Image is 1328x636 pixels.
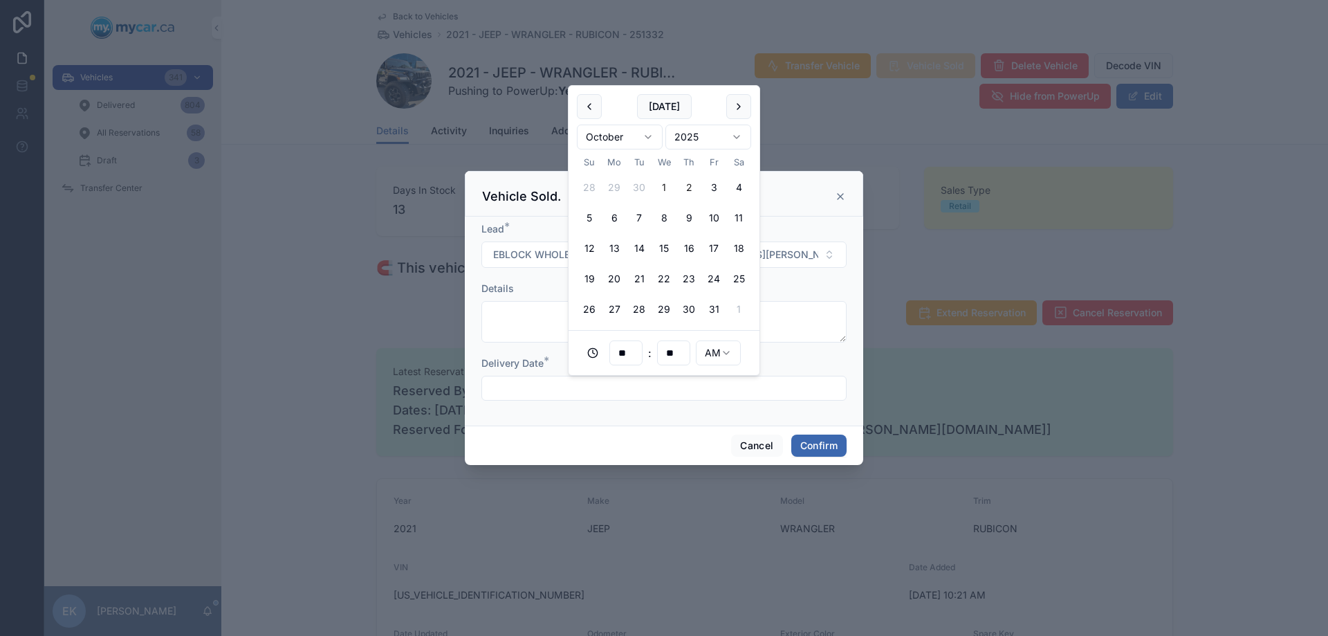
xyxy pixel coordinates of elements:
[602,236,627,261] button: Monday, October 13th, 2025
[481,223,504,235] span: Lead
[577,175,602,200] button: Sunday, September 28th, 2025
[481,242,847,268] button: Select Button
[602,206,627,230] button: Monday, October 6th, 2025
[652,155,676,170] th: Wednesday
[577,297,602,322] button: Sunday, October 26th, 2025
[701,155,726,170] th: Friday
[482,188,561,205] h3: Vehicle Sold.
[493,248,818,262] span: EBLOCK WHOLESALE [[PERSON_NAME][EMAIL_ADDRESS][PERSON_NAME][DOMAIN_NAME]]
[676,155,701,170] th: Thursday
[701,266,726,291] button: Friday, October 24th, 2025
[627,206,652,230] button: Tuesday, October 7th, 2025
[577,155,602,170] th: Sunday
[602,266,627,291] button: Monday, October 20th, 2025
[577,266,602,291] button: Sunday, October 19th, 2025
[637,94,692,119] button: [DATE]
[652,236,676,261] button: Wednesday, October 15th, 2025
[726,206,751,230] button: Saturday, October 11th, 2025
[602,297,627,322] button: Monday, October 27th, 2025
[481,282,514,294] span: Details
[791,435,847,457] button: Confirm
[676,297,701,322] button: Thursday, October 30th, 2025
[701,236,726,261] button: Friday, October 17th, 2025
[676,236,701,261] button: Thursday, October 16th, 2025
[652,266,676,291] button: Wednesday, October 22nd, 2025
[726,175,751,200] button: Saturday, October 4th, 2025
[726,155,751,170] th: Saturday
[577,155,751,322] table: October 2025
[602,155,627,170] th: Monday
[602,175,627,200] button: Monday, September 29th, 2025
[652,206,676,230] button: Wednesday, October 8th, 2025
[701,175,726,200] button: Friday, October 3rd, 2025
[652,297,676,322] button: Wednesday, October 29th, 2025
[726,297,751,322] button: Saturday, November 1st, 2025
[627,266,652,291] button: Tuesday, October 21st, 2025
[701,297,726,322] button: Friday, October 31st, 2025
[726,236,751,261] button: Saturday, October 18th, 2025
[627,297,652,322] button: Tuesday, October 28th, 2025
[676,175,701,200] button: Thursday, October 2nd, 2025
[701,206,726,230] button: Friday, October 10th, 2025
[481,357,544,369] span: Delivery Date
[652,175,676,200] button: Today, Wednesday, October 1st, 2025
[731,435,782,457] button: Cancel
[627,155,652,170] th: Tuesday
[577,206,602,230] button: Sunday, October 5th, 2025
[676,266,701,291] button: Thursday, October 23rd, 2025
[726,266,751,291] button: Saturday, October 25th, 2025
[627,236,652,261] button: Tuesday, October 14th, 2025
[577,236,602,261] button: Sunday, October 12th, 2025
[627,175,652,200] button: Tuesday, September 30th, 2025
[676,206,701,230] button: Thursday, October 9th, 2025
[577,339,751,367] div: :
